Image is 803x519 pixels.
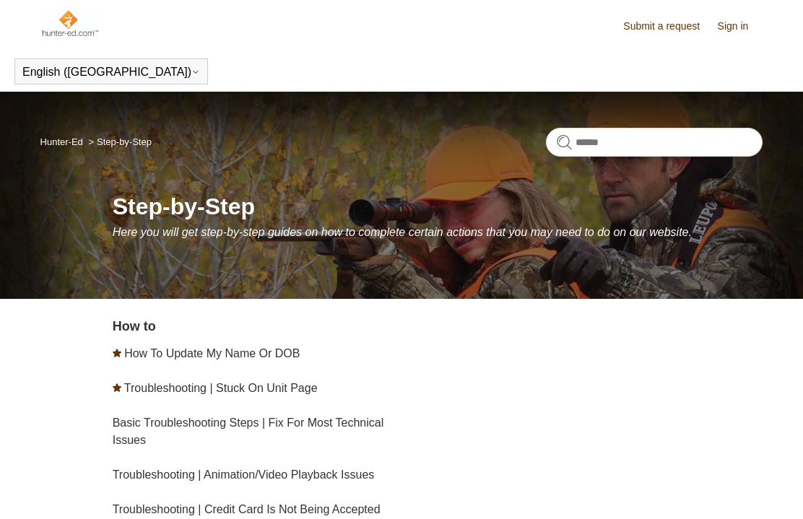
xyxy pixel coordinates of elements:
p: Here you will get step-by-step guides on how to complete certain actions that you may need to do ... [113,224,763,241]
a: Basic Troubleshooting Steps | Fix For Most Technical Issues [113,416,384,446]
h1: Step-by-Step [113,189,763,224]
a: Troubleshooting | Animation/Video Playback Issues [113,468,375,481]
a: Sign in [718,19,763,34]
li: Hunter-Ed [40,136,86,147]
img: Hunter-Ed Help Center home page [40,9,99,38]
svg: Promoted article [113,383,121,392]
svg: Promoted article [113,349,121,357]
a: How To Update My Name Or DOB [124,347,300,359]
button: English ([GEOGRAPHIC_DATA]) [22,66,200,79]
div: Live chat [755,471,792,508]
a: Submit a request [623,19,714,34]
input: Search [546,128,763,157]
a: How to [113,319,156,333]
a: Troubleshooting | Stuck On Unit Page [124,382,318,394]
li: Step-by-Step [85,136,151,147]
a: Hunter-Ed [40,136,83,147]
